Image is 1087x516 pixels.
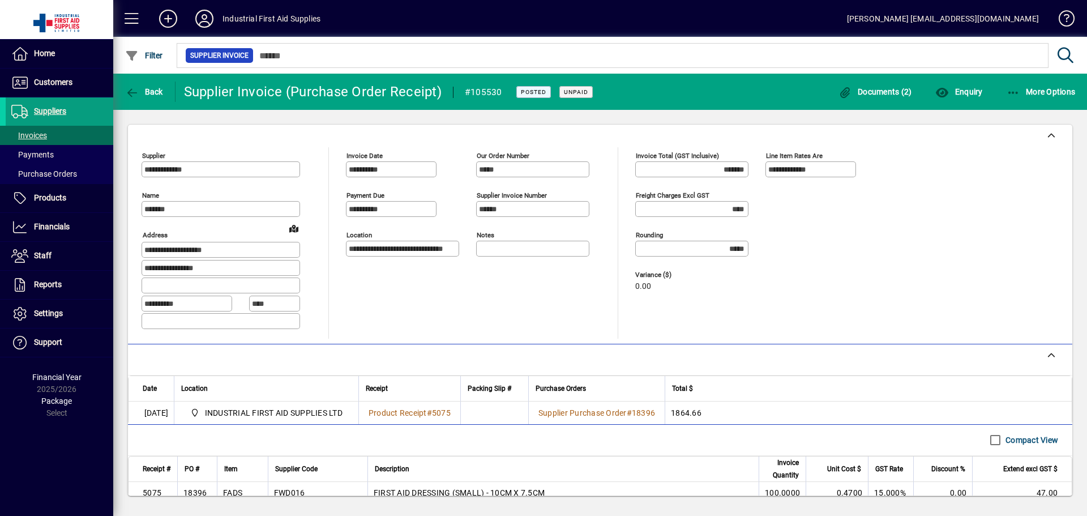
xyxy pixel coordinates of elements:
[34,78,72,87] span: Customers
[375,463,409,475] span: Description
[6,213,113,241] a: Financials
[766,457,799,481] span: Invoice Quantity
[366,382,453,395] div: Receipt
[34,251,52,260] span: Staff
[6,145,113,164] a: Payments
[186,8,222,29] button: Profile
[635,271,703,279] span: Variance ($)
[366,382,388,395] span: Receipt
[142,191,159,199] mat-label: Name
[34,193,66,202] span: Products
[468,382,511,395] span: Packing Slip #
[6,271,113,299] a: Reports
[34,222,70,231] span: Financials
[6,40,113,68] a: Home
[632,408,655,417] span: 18396
[143,463,170,475] span: Receipt #
[125,51,163,60] span: Filter
[346,152,383,160] mat-label: Invoice date
[665,402,1072,424] td: 1864.66
[766,152,823,160] mat-label: Line item rates are
[285,219,303,237] a: View on map
[268,482,367,505] td: FWD016
[6,242,113,270] a: Staff
[875,463,903,475] span: GST Rate
[935,87,982,96] span: Enquiry
[636,191,709,199] mat-label: Freight charges excl GST
[1003,463,1058,475] span: Extend excl GST $
[534,407,659,419] a: Supplier Purchase Order#18396
[143,382,157,395] span: Date
[465,83,502,101] div: #105530
[113,82,176,102] app-page-header-button: Back
[477,152,529,160] mat-label: Our order number
[6,126,113,145] a: Invoices
[538,408,627,417] span: Supplier Purchase Order
[836,82,915,102] button: Documents (2)
[190,50,249,61] span: Supplier Invoice
[275,463,318,475] span: Supplier Code
[521,88,546,96] span: Posted
[759,482,806,505] td: 100.0000
[186,406,347,420] span: INDUSTRIAL FIRST AID SUPPLIES LTD
[129,482,177,505] td: 5075
[346,231,372,239] mat-label: Location
[181,382,208,395] span: Location
[177,482,217,505] td: 18396
[143,382,167,395] div: Date
[122,82,166,102] button: Back
[1003,434,1058,446] label: Compact View
[11,169,77,178] span: Purchase Orders
[185,463,199,475] span: PO #
[636,231,663,239] mat-label: Rounding
[536,382,586,395] span: Purchase Orders
[932,82,985,102] button: Enquiry
[6,69,113,97] a: Customers
[636,152,719,160] mat-label: Invoice Total (GST inclusive)
[365,407,455,419] a: Product Receipt#5075
[6,300,113,328] a: Settings
[477,191,547,199] mat-label: Supplier invoice number
[142,152,165,160] mat-label: Supplier
[41,396,72,406] span: Package
[972,482,1072,505] td: 47.00
[868,482,913,505] td: 15.000%
[913,482,972,505] td: 0.00
[672,382,693,395] span: Total $
[672,382,1058,395] div: Total $
[847,10,1039,28] div: [PERSON_NAME] [EMAIL_ADDRESS][DOMAIN_NAME]
[122,45,166,66] button: Filter
[6,184,113,212] a: Products
[184,83,442,101] div: Supplier Invoice (Purchase Order Receipt)
[34,49,55,58] span: Home
[223,487,242,498] div: FADS
[1007,87,1076,96] span: More Options
[6,329,113,357] a: Support
[564,88,588,96] span: Unpaid
[432,408,451,417] span: 5075
[6,164,113,184] a: Purchase Orders
[1004,82,1079,102] button: More Options
[635,282,651,291] span: 0.00
[931,463,965,475] span: Discount %
[11,131,47,140] span: Invoices
[224,463,238,475] span: Item
[367,482,759,505] td: FIRST AID DRESSING (SMALL) - 10CM X 7.5CM
[34,338,62,347] span: Support
[34,280,62,289] span: Reports
[806,482,868,505] td: 0.4700
[11,150,54,159] span: Payments
[144,407,169,419] span: [DATE]
[369,408,427,417] span: Product Receipt
[125,87,163,96] span: Back
[827,463,861,475] span: Unit Cost $
[34,309,63,318] span: Settings
[205,407,343,419] span: INDUSTRIAL FIRST AID SUPPLIES LTD
[222,10,320,28] div: Industrial First Aid Supplies
[427,408,432,417] span: #
[346,191,384,199] mat-label: Payment due
[34,106,66,116] span: Suppliers
[32,373,82,382] span: Financial Year
[1050,2,1073,39] a: Knowledge Base
[838,87,912,96] span: Documents (2)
